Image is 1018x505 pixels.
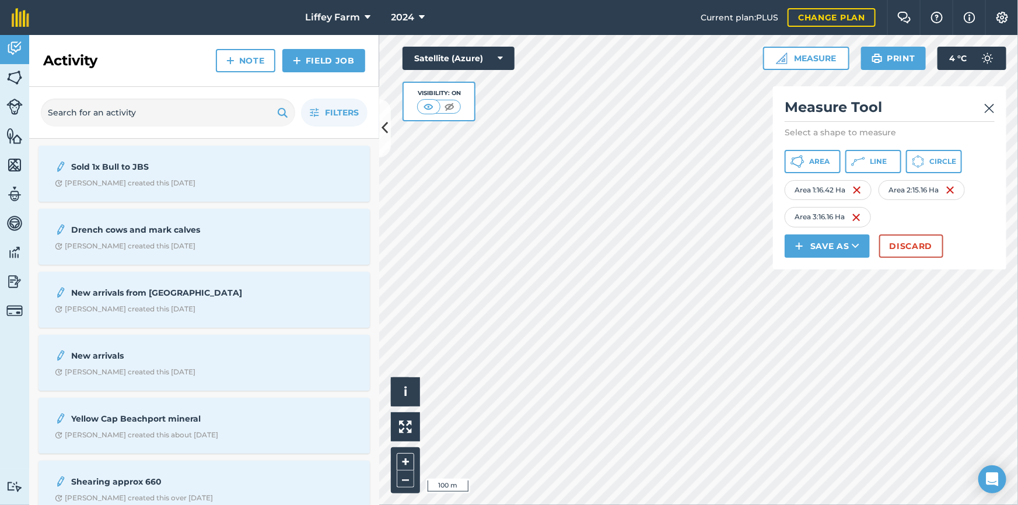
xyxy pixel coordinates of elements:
span: Line [870,157,887,166]
div: Visibility: On [417,89,461,98]
h2: Measure Tool [785,98,995,122]
strong: Shearing approx 660 [71,475,256,488]
img: svg+xml;base64,PHN2ZyB4bWxucz0iaHR0cDovL3d3dy53My5vcmcvMjAwMC9zdmciIHdpZHRoPSIxNiIgaGVpZ2h0PSIyNC... [946,183,955,197]
span: i [404,384,407,399]
img: Clock with arrow pointing clockwise [55,180,62,187]
a: Yellow Cap Beachport mineralClock with arrow pointing clockwise[PERSON_NAME] created this about [... [46,405,363,447]
span: 2024 [391,10,415,24]
img: A question mark icon [930,12,944,23]
img: svg+xml;base64,PHN2ZyB4bWxucz0iaHR0cDovL3d3dy53My5vcmcvMjAwMC9zdmciIHdpZHRoPSIxNCIgaGVpZ2h0PSIyNC... [795,239,803,253]
img: svg+xml;base64,PD94bWwgdmVyc2lvbj0iMS4wIiBlbmNvZGluZz0idXRmLTgiPz4KPCEtLSBHZW5lcmF0b3I6IEFkb2JlIE... [6,215,23,232]
p: Select a shape to measure [785,127,995,138]
strong: New arrivals [71,349,256,362]
img: svg+xml;base64,PHN2ZyB4bWxucz0iaHR0cDovL3d3dy53My5vcmcvMjAwMC9zdmciIHdpZHRoPSI1NiIgaGVpZ2h0PSI2MC... [6,127,23,145]
div: [PERSON_NAME] created this about [DATE] [55,430,218,440]
img: svg+xml;base64,PD94bWwgdmVyc2lvbj0iMS4wIiBlbmNvZGluZz0idXRmLTgiPz4KPCEtLSBHZW5lcmF0b3I6IEFkb2JlIE... [55,160,67,174]
img: svg+xml;base64,PD94bWwgdmVyc2lvbj0iMS4wIiBlbmNvZGluZz0idXRmLTgiPz4KPCEtLSBHZW5lcmF0b3I6IEFkb2JlIE... [6,481,23,492]
img: svg+xml;base64,PHN2ZyB4bWxucz0iaHR0cDovL3d3dy53My5vcmcvMjAwMC9zdmciIHdpZHRoPSIxNCIgaGVpZ2h0PSIyNC... [226,54,235,68]
strong: Drench cows and mark calves [71,223,256,236]
span: 4 ° C [949,47,967,70]
img: svg+xml;base64,PD94bWwgdmVyc2lvbj0iMS4wIiBlbmNvZGluZz0idXRmLTgiPz4KPCEtLSBHZW5lcmF0b3I6IEFkb2JlIE... [6,40,23,57]
button: Discard [879,234,943,258]
img: Clock with arrow pointing clockwise [55,495,62,502]
a: Note [216,49,275,72]
img: svg+xml;base64,PD94bWwgdmVyc2lvbj0iMS4wIiBlbmNvZGluZz0idXRmLTgiPz4KPCEtLSBHZW5lcmF0b3I6IEFkb2JlIE... [6,244,23,261]
div: Area 3 : 16.16 Ha [785,207,871,227]
div: Area 1 : 16.42 Ha [785,180,872,200]
button: Filters [301,99,368,127]
span: Circle [929,157,956,166]
img: svg+xml;base64,PHN2ZyB4bWxucz0iaHR0cDovL3d3dy53My5vcmcvMjAwMC9zdmciIHdpZHRoPSI1MCIgaGVpZ2h0PSI0MC... [421,101,436,113]
img: svg+xml;base64,PD94bWwgdmVyc2lvbj0iMS4wIiBlbmNvZGluZz0idXRmLTgiPz4KPCEtLSBHZW5lcmF0b3I6IEFkb2JlIE... [6,185,23,203]
img: svg+xml;base64,PD94bWwgdmVyc2lvbj0iMS4wIiBlbmNvZGluZz0idXRmLTgiPz4KPCEtLSBHZW5lcmF0b3I6IEFkb2JlIE... [976,47,999,70]
img: svg+xml;base64,PD94bWwgdmVyc2lvbj0iMS4wIiBlbmNvZGluZz0idXRmLTgiPz4KPCEtLSBHZW5lcmF0b3I6IEFkb2JlIE... [55,475,67,489]
button: Save as [785,234,870,258]
img: svg+xml;base64,PHN2ZyB4bWxucz0iaHR0cDovL3d3dy53My5vcmcvMjAwMC9zdmciIHdpZHRoPSIxNiIgaGVpZ2h0PSIyNC... [852,211,861,225]
a: Sold 1x Bull to JBSClock with arrow pointing clockwise[PERSON_NAME] created this [DATE] [46,153,363,195]
div: [PERSON_NAME] created this [DATE] [55,241,195,251]
button: Area [785,150,841,173]
div: [PERSON_NAME] created this [DATE] [55,178,195,188]
img: Four arrows, one pointing top left, one top right, one bottom right and the last bottom left [399,420,412,433]
div: [PERSON_NAME] created this over [DATE] [55,493,213,503]
span: Area [809,157,830,166]
div: [PERSON_NAME] created this [DATE] [55,367,195,377]
img: svg+xml;base64,PD94bWwgdmVyc2lvbj0iMS4wIiBlbmNvZGluZz0idXRmLTgiPz4KPCEtLSBHZW5lcmF0b3I6IEFkb2JlIE... [6,273,23,290]
img: Clock with arrow pointing clockwise [55,306,62,313]
div: Open Intercom Messenger [978,465,1006,493]
img: svg+xml;base64,PD94bWwgdmVyc2lvbj0iMS4wIiBlbmNvZGluZz0idXRmLTgiPz4KPCEtLSBHZW5lcmF0b3I6IEFkb2JlIE... [55,412,67,426]
button: i [391,377,420,406]
img: svg+xml;base64,PD94bWwgdmVyc2lvbj0iMS4wIiBlbmNvZGluZz0idXRmLTgiPz4KPCEtLSBHZW5lcmF0b3I6IEFkb2JlIE... [6,303,23,319]
button: Satellite (Azure) [403,47,515,70]
strong: Sold 1x Bull to JBS [71,160,256,173]
img: svg+xml;base64,PHN2ZyB4bWxucz0iaHR0cDovL3d3dy53My5vcmcvMjAwMC9zdmciIHdpZHRoPSIxNCIgaGVpZ2h0PSIyNC... [293,54,301,68]
button: Measure [763,47,849,70]
img: svg+xml;base64,PD94bWwgdmVyc2lvbj0iMS4wIiBlbmNvZGluZz0idXRmLTgiPz4KPCEtLSBHZW5lcmF0b3I6IEFkb2JlIE... [55,349,67,363]
img: svg+xml;base64,PHN2ZyB4bWxucz0iaHR0cDovL3d3dy53My5vcmcvMjAwMC9zdmciIHdpZHRoPSI1MCIgaGVpZ2h0PSI0MC... [442,101,457,113]
img: svg+xml;base64,PD94bWwgdmVyc2lvbj0iMS4wIiBlbmNvZGluZz0idXRmLTgiPz4KPCEtLSBHZW5lcmF0b3I6IEFkb2JlIE... [55,223,67,237]
img: Clock with arrow pointing clockwise [55,432,62,439]
a: Drench cows and mark calvesClock with arrow pointing clockwise[PERSON_NAME] created this [DATE] [46,216,363,258]
button: Print [861,47,926,70]
h2: Activity [43,51,97,70]
img: Ruler icon [776,52,788,64]
img: svg+xml;base64,PHN2ZyB4bWxucz0iaHR0cDovL3d3dy53My5vcmcvMjAwMC9zdmciIHdpZHRoPSIxOSIgaGVpZ2h0PSIyNC... [872,51,883,65]
button: + [397,453,414,471]
button: Circle [906,150,962,173]
img: Two speech bubbles overlapping with the left bubble in the forefront [897,12,911,23]
input: Search for an activity [41,99,295,127]
div: Area 2 : 15.16 Ha [879,180,965,200]
a: New arrivals from [GEOGRAPHIC_DATA]Clock with arrow pointing clockwise[PERSON_NAME] created this ... [46,279,363,321]
img: Clock with arrow pointing clockwise [55,243,62,250]
img: A cog icon [995,12,1009,23]
img: svg+xml;base64,PHN2ZyB4bWxucz0iaHR0cDovL3d3dy53My5vcmcvMjAwMC9zdmciIHdpZHRoPSIyMiIgaGVpZ2h0PSIzMC... [984,101,995,115]
a: New arrivalsClock with arrow pointing clockwise[PERSON_NAME] created this [DATE] [46,342,363,384]
img: svg+xml;base64,PHN2ZyB4bWxucz0iaHR0cDovL3d3dy53My5vcmcvMjAwMC9zdmciIHdpZHRoPSI1NiIgaGVpZ2h0PSI2MC... [6,156,23,174]
img: svg+xml;base64,PHN2ZyB4bWxucz0iaHR0cDovL3d3dy53My5vcmcvMjAwMC9zdmciIHdpZHRoPSIxOSIgaGVpZ2h0PSIyNC... [277,106,288,120]
button: Line [845,150,901,173]
strong: Yellow Cap Beachport mineral [71,412,256,425]
img: svg+xml;base64,PHN2ZyB4bWxucz0iaHR0cDovL3d3dy53My5vcmcvMjAwMC9zdmciIHdpZHRoPSIxNiIgaGVpZ2h0PSIyNC... [852,183,862,197]
div: [PERSON_NAME] created this [DATE] [55,304,195,314]
span: Filters [325,106,359,119]
img: svg+xml;base64,PHN2ZyB4bWxucz0iaHR0cDovL3d3dy53My5vcmcvMjAwMC9zdmciIHdpZHRoPSI1NiIgaGVpZ2h0PSI2MC... [6,69,23,86]
button: 4 °C [937,47,1006,70]
img: Clock with arrow pointing clockwise [55,369,62,376]
img: fieldmargin Logo [12,8,29,27]
strong: New arrivals from [GEOGRAPHIC_DATA] [71,286,256,299]
span: Current plan : PLUS [701,11,778,24]
img: svg+xml;base64,PD94bWwgdmVyc2lvbj0iMS4wIiBlbmNvZGluZz0idXRmLTgiPz4KPCEtLSBHZW5lcmF0b3I6IEFkb2JlIE... [55,286,67,300]
span: Liffey Farm [306,10,361,24]
img: svg+xml;base64,PHN2ZyB4bWxucz0iaHR0cDovL3d3dy53My5vcmcvMjAwMC9zdmciIHdpZHRoPSIxNyIgaGVpZ2h0PSIxNy... [964,10,975,24]
button: – [397,471,414,488]
img: svg+xml;base64,PD94bWwgdmVyc2lvbj0iMS4wIiBlbmNvZGluZz0idXRmLTgiPz4KPCEtLSBHZW5lcmF0b3I6IEFkb2JlIE... [6,99,23,115]
a: Field Job [282,49,365,72]
a: Change plan [788,8,876,27]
